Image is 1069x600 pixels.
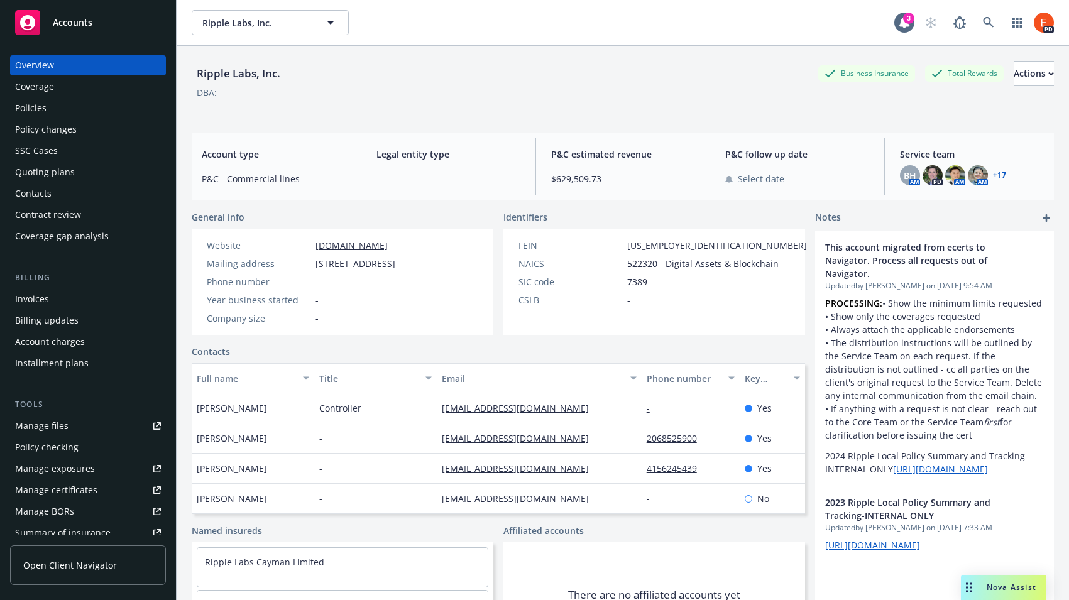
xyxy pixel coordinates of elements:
[319,372,418,385] div: Title
[315,312,319,325] span: -
[10,77,166,97] a: Coverage
[319,401,361,415] span: Controller
[15,459,95,479] div: Manage exposures
[15,77,54,97] div: Coverage
[976,10,1001,35] a: Search
[1039,210,1054,226] a: add
[647,402,660,414] a: -
[15,141,58,161] div: SSC Cases
[1014,62,1054,85] div: Actions
[10,271,166,284] div: Billing
[987,582,1036,592] span: Nova Assist
[1014,61,1054,86] button: Actions
[757,492,769,505] span: No
[627,257,779,270] span: 522320 - Digital Assets & Blockchain
[993,172,1006,179] a: +17
[503,210,547,224] span: Identifiers
[503,524,584,537] a: Affiliated accounts
[15,480,97,500] div: Manage certificates
[207,275,310,288] div: Phone number
[15,183,52,204] div: Contacts
[207,312,310,325] div: Company size
[442,462,599,474] a: [EMAIL_ADDRESS][DOMAIN_NAME]
[627,275,647,288] span: 7389
[900,148,1044,161] span: Service team
[437,363,641,393] button: Email
[968,165,988,185] img: photo
[518,257,622,270] div: NAICS
[207,293,310,307] div: Year business started
[202,16,311,30] span: Ripple Labs, Inc.
[192,210,244,224] span: General info
[319,462,322,475] span: -
[757,432,772,445] span: Yes
[10,501,166,521] a: Manage BORs
[627,239,807,252] span: [US_EMPLOYER_IDENTIFICATION_NUMBER]
[376,148,520,161] span: Legal entity type
[15,162,75,182] div: Quoting plans
[815,210,841,226] span: Notes
[10,480,166,500] a: Manage certificates
[10,523,166,543] a: Summary of insurance
[442,493,599,505] a: [EMAIL_ADDRESS][DOMAIN_NAME]
[825,449,1044,476] p: 2024 Ripple Local Policy Summary and Tracking-INTERNAL ONLY
[15,98,47,118] div: Policies
[893,463,988,475] a: [URL][DOMAIN_NAME]
[518,293,622,307] div: CSLB
[10,398,166,411] div: Tools
[15,55,54,75] div: Overview
[192,10,349,35] button: Ripple Labs, Inc.
[15,289,49,309] div: Invoices
[825,280,1044,292] span: Updated by [PERSON_NAME] on [DATE] 9:54 AM
[825,539,920,551] a: [URL][DOMAIN_NAME]
[10,416,166,436] a: Manage files
[10,205,166,225] a: Contract review
[825,522,1044,533] span: Updated by [PERSON_NAME] on [DATE] 7:33 AM
[627,293,630,307] span: -
[10,353,166,373] a: Installment plans
[10,332,166,352] a: Account charges
[15,205,81,225] div: Contract review
[197,492,267,505] span: [PERSON_NAME]
[15,353,89,373] div: Installment plans
[647,372,721,385] div: Phone number
[745,372,786,385] div: Key contact
[518,239,622,252] div: FEIN
[961,575,977,600] div: Drag to move
[15,416,69,436] div: Manage files
[647,493,660,505] a: -
[925,65,1004,81] div: Total Rewards
[904,169,916,182] span: BH
[202,172,346,185] span: P&C - Commercial lines
[10,459,166,479] a: Manage exposures
[818,65,915,81] div: Business Insurance
[319,492,322,505] span: -
[10,289,166,309] a: Invoices
[815,486,1054,562] div: 2023 Ripple Local Policy Summary and Tracking-INTERNAL ONLYUpdatedby [PERSON_NAME] on [DATE] 7:33...
[918,10,943,35] a: Start snowing
[1005,10,1030,35] a: Switch app
[315,293,319,307] span: -
[10,226,166,246] a: Coverage gap analysis
[15,523,111,543] div: Summary of insurance
[192,363,314,393] button: Full name
[315,257,395,270] span: [STREET_ADDRESS]
[10,162,166,182] a: Quoting plans
[15,332,85,352] div: Account charges
[207,257,310,270] div: Mailing address
[757,462,772,475] span: Yes
[205,556,324,568] a: Ripple Labs Cayman Limited
[442,402,599,414] a: [EMAIL_ADDRESS][DOMAIN_NAME]
[23,559,117,572] span: Open Client Navigator
[10,5,166,40] a: Accounts
[923,165,943,185] img: photo
[192,65,285,82] div: Ripple Labs, Inc.
[903,13,914,24] div: 3
[947,10,972,35] a: Report a Bug
[207,239,310,252] div: Website
[984,416,1000,428] em: first
[10,119,166,139] a: Policy changes
[315,239,388,251] a: [DOMAIN_NAME]
[725,148,869,161] span: P&C follow up date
